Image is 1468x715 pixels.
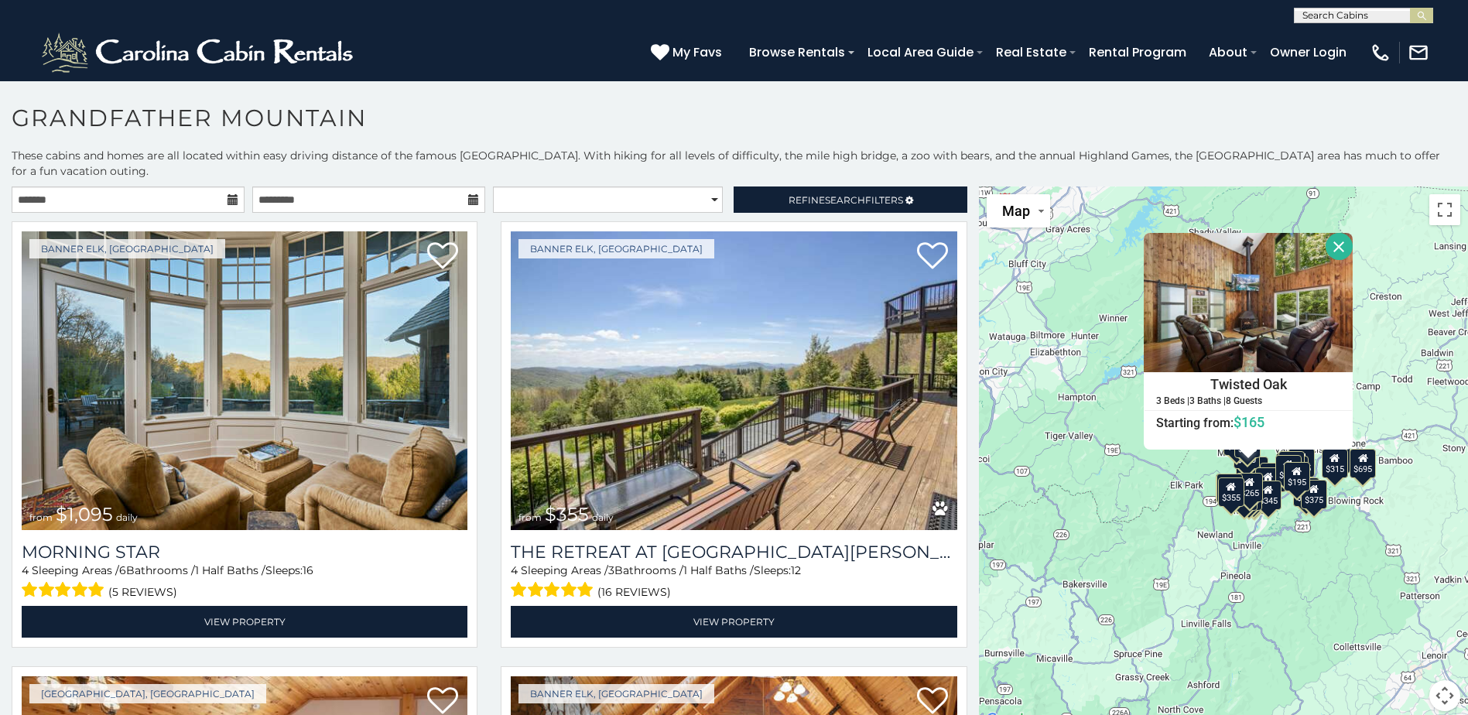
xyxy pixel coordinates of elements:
[597,582,671,602] span: (16 reviews)
[1156,396,1189,406] h5: 3 Beds |
[1234,414,1264,430] span: $165
[39,29,360,76] img: White-1-2.png
[29,239,225,258] a: Banner Elk, [GEOGRAPHIC_DATA]
[1429,680,1460,711] button: Map camera controls
[1081,39,1194,66] a: Rental Program
[29,684,266,703] a: [GEOGRAPHIC_DATA], [GEOGRAPHIC_DATA]
[592,511,614,523] span: daily
[1255,467,1282,497] div: $436
[1350,449,1376,478] div: $695
[22,231,467,530] img: Morning Star
[1189,396,1226,406] h5: 3 Baths |
[988,39,1074,66] a: Real Estate
[1002,203,1030,219] span: Map
[511,563,956,602] div: Sleeping Areas / Bathrooms / Sleeps:
[518,684,714,703] a: Banner Elk, [GEOGRAPHIC_DATA]
[22,542,467,563] a: Morning Star
[427,241,458,273] a: Add to favorites
[1226,396,1262,406] h5: 8 Guests
[518,511,542,523] span: from
[545,503,589,525] span: $355
[195,563,265,577] span: 1 Half Baths /
[511,231,956,530] a: The Retreat at Mountain Meadows from $355 daily
[22,606,467,638] a: View Property
[1326,233,1353,260] button: Close
[1321,449,1347,478] div: $315
[1260,463,1286,492] div: $305
[1144,372,1353,431] a: Twisted Oak 3 Beds | 3 Baths | 8 Guests Starting from:$165
[1278,451,1305,481] div: $325
[22,563,29,577] span: 4
[1262,39,1354,66] a: Owner Login
[116,511,138,523] span: daily
[1216,474,1243,503] div: $420
[741,39,853,66] a: Browse Rentals
[1370,42,1391,63] img: phone-regular-white.png
[1218,477,1244,507] div: $355
[860,39,981,66] a: Local Area Guide
[825,194,865,206] span: Search
[1236,457,1268,486] div: $1,095
[1201,39,1255,66] a: About
[511,231,956,530] img: The Retreat at Mountain Meadows
[1144,233,1353,372] img: Twisted Oak
[672,43,722,62] span: My Favs
[1145,373,1352,396] h4: Twisted Oak
[734,186,967,213] a: RefineSearchFilters
[1145,415,1352,430] h6: Starting from:
[789,194,903,206] span: Refine Filters
[917,241,948,273] a: Add to favorites
[511,606,956,638] a: View Property
[22,563,467,602] div: Sleeping Areas / Bathrooms / Sleeps:
[987,194,1050,227] button: Change map style
[119,563,126,577] span: 6
[511,542,956,563] h3: The Retreat at Mountain Meadows
[303,563,313,577] span: 16
[1300,480,1326,509] div: $375
[608,563,614,577] span: 3
[1275,455,1301,484] div: $205
[518,239,714,258] a: Banner Elk, [GEOGRAPHIC_DATA]
[651,43,726,63] a: My Favs
[1293,477,1319,507] div: $375
[511,563,518,577] span: 4
[683,563,754,577] span: 1 Half Baths /
[1283,462,1309,491] div: $195
[1237,473,1263,502] div: $265
[1429,194,1460,225] button: Toggle fullscreen view
[791,563,801,577] span: 12
[56,503,113,525] span: $1,095
[1408,42,1429,63] img: mail-regular-white.png
[511,542,956,563] a: The Retreat at [GEOGRAPHIC_DATA][PERSON_NAME]
[1254,481,1281,510] div: $345
[108,582,177,602] span: (5 reviews)
[29,511,53,523] span: from
[22,231,467,530] a: Morning Star from $1,095 daily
